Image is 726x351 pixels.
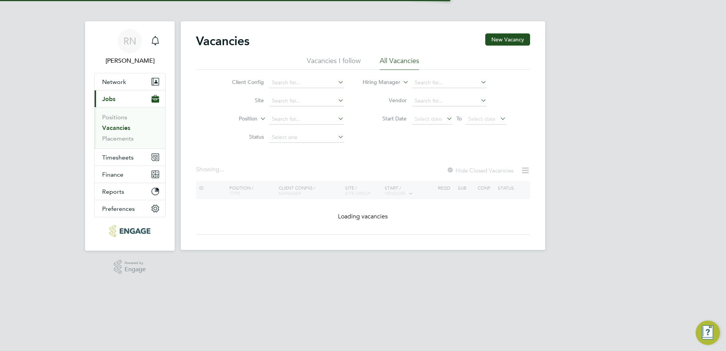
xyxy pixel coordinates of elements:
span: Reports [102,188,124,195]
nav: Main navigation [85,21,175,251]
a: Vacancies [102,124,130,131]
label: Hiring Manager [357,79,400,86]
label: Vendor [363,97,407,104]
label: Position [214,115,257,123]
span: Powered by [125,260,146,266]
span: Jobs [102,95,115,103]
li: Vacancies I follow [307,56,361,70]
input: Search for... [269,96,344,106]
span: Select date [415,115,442,122]
a: Powered byEngage [114,260,146,274]
label: Status [220,133,264,140]
div: Jobs [95,107,165,149]
a: Positions [102,114,127,121]
input: Search for... [269,77,344,88]
button: Reports [95,183,165,200]
span: Finance [102,171,123,178]
h2: Vacancies [196,33,249,49]
button: New Vacancy [485,33,530,46]
a: Go to home page [94,225,166,237]
input: Search for... [412,96,487,106]
button: Timesheets [95,149,165,166]
input: Search for... [269,114,344,125]
span: Rachel Newman Jones [94,56,166,65]
button: Jobs [95,90,165,107]
label: Start Date [363,115,407,122]
a: RN[PERSON_NAME] [94,29,166,65]
label: Hide Closed Vacancies [447,167,513,174]
span: ... [219,166,224,173]
span: Engage [125,266,146,273]
button: Network [95,73,165,90]
div: Showing [196,166,226,174]
button: Finance [95,166,165,183]
label: Client Config [220,79,264,85]
span: Timesheets [102,154,134,161]
a: Placements [102,135,134,142]
input: Search for... [412,77,487,88]
span: Select date [468,115,496,122]
span: RN [123,36,136,46]
button: Engage Resource Center [696,321,720,345]
li: All Vacancies [380,56,419,70]
label: Site [220,97,264,104]
span: Network [102,78,126,85]
span: To [454,114,464,123]
input: Select one [269,132,344,143]
span: Preferences [102,205,135,212]
button: Preferences [95,200,165,217]
img: conceptresources-logo-retina.png [109,225,150,237]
